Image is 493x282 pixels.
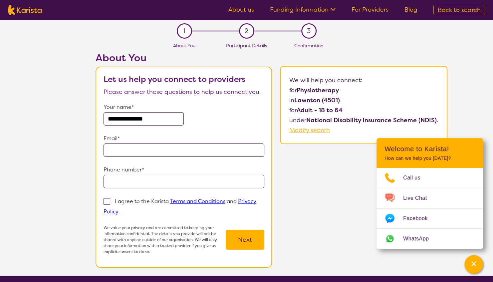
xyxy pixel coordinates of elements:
span: About You [173,43,195,49]
p: Phone number* [104,165,265,175]
p: Please answer these questions to help us connect you. [104,87,265,97]
span: 2 [245,26,248,36]
p: for [289,105,438,115]
b: Lawnton (4501) [294,96,340,104]
span: Confirmation [294,43,323,49]
span: Facebook [403,213,435,223]
b: Adult - 18 to 64 [297,106,343,114]
p: in [289,95,438,105]
a: Funding Information [270,6,336,14]
p: How can we help you [DATE]? [384,155,475,161]
ul: Choose channel [376,168,483,249]
button: Channel Menu [464,255,483,274]
span: 1 [183,26,185,36]
div: Channel Menu [376,138,483,249]
p: Your name* [104,102,265,112]
img: Karista logo [8,5,42,15]
h2: Welcome to Karista! [384,145,475,153]
button: Next [226,230,264,250]
a: Back to search [433,5,485,15]
a: Terms and Conditions [170,198,225,205]
b: National Disability Insurance Scheme (NDIS) [306,116,437,124]
a: About us [228,6,254,14]
h2: About You [96,52,272,64]
a: Web link opens in a new tab. [376,229,483,249]
a: Blog [404,6,417,14]
p: for [289,85,438,95]
p: We value your privacy and are committed to keeping your information confidential. The details you... [104,225,226,255]
span: Participant Details [226,43,267,49]
span: 3 [307,26,311,36]
p: under . [289,115,438,125]
span: Call us [403,173,428,183]
span: Back to search [438,6,481,14]
span: Live Chat [403,193,435,203]
a: For Providers [352,6,388,14]
a: Modify search [289,126,330,134]
a: Privacy Policy [104,198,256,215]
p: I agree to the Karista and [104,198,256,215]
span: WhatsApp [403,234,437,244]
b: Physiotherapy [297,86,339,94]
p: We will help you connect: [289,75,438,85]
p: Email* [104,134,265,143]
b: Let us help you connect to providers [104,74,245,85]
